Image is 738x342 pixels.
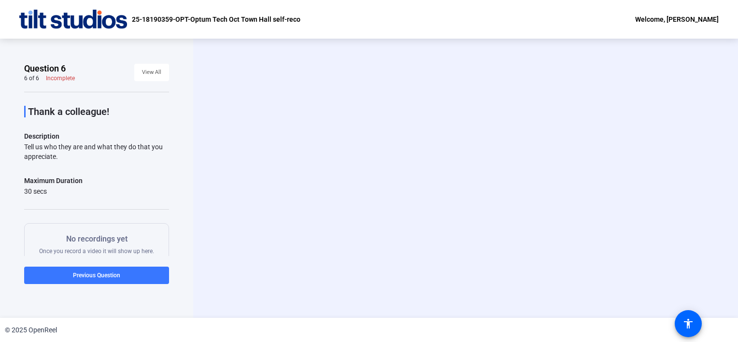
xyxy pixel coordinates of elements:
[132,14,300,25] p: 25-18190359-OPT-Optum Tech Oct Town Hall self-reco
[24,186,83,196] div: 30 secs
[39,233,154,245] p: No recordings yet
[24,63,66,74] span: Question 6
[5,325,57,335] div: © 2025 OpenReel
[28,106,169,117] p: Thank a colleague!
[24,142,169,161] div: Tell us who they are and what they do that you appreciate.
[635,14,719,25] div: Welcome, [PERSON_NAME]
[682,318,694,329] mat-icon: accessibility
[24,267,169,284] button: Previous Question
[39,233,154,255] div: Once you record a video it will show up here.
[73,272,120,279] span: Previous Question
[24,74,39,82] div: 6 of 6
[142,65,161,80] span: View All
[134,64,169,81] button: View All
[19,10,127,29] img: OpenReel logo
[46,74,75,82] div: Incomplete
[24,175,83,186] div: Maximum Duration
[24,130,169,142] p: Description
